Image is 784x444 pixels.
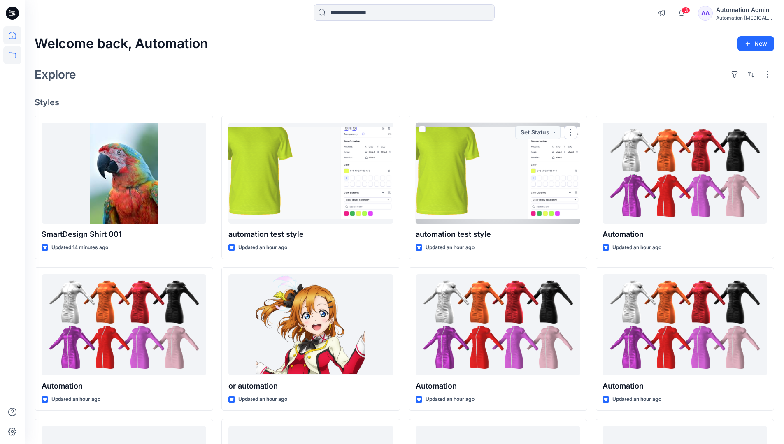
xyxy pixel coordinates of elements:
[238,395,287,404] p: Updated an hour ago
[228,123,393,224] a: automation test style
[42,274,206,376] a: Automation
[228,274,393,376] a: or automation
[716,5,774,15] div: Automation Admin
[416,274,580,376] a: Automation
[603,380,767,392] p: Automation
[416,380,580,392] p: Automation
[698,6,713,21] div: AA
[681,7,690,14] span: 13
[42,123,206,224] a: SmartDesign Shirt 001
[426,395,475,404] p: Updated an hour ago
[51,395,100,404] p: Updated an hour ago
[612,243,661,252] p: Updated an hour ago
[228,229,393,240] p: automation test style
[603,123,767,224] a: Automation
[42,380,206,392] p: Automation
[51,243,108,252] p: Updated 14 minutes ago
[35,97,774,107] h4: Styles
[426,243,475,252] p: Updated an hour ago
[737,36,774,51] button: New
[35,68,76,81] h2: Explore
[228,380,393,392] p: or automation
[35,36,208,51] h2: Welcome back, Automation
[416,229,580,240] p: automation test style
[603,274,767,376] a: Automation
[416,123,580,224] a: automation test style
[238,243,287,252] p: Updated an hour ago
[612,395,661,404] p: Updated an hour ago
[42,229,206,240] p: SmartDesign Shirt 001
[603,229,767,240] p: Automation
[716,15,774,21] div: Automation [MEDICAL_DATA]...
